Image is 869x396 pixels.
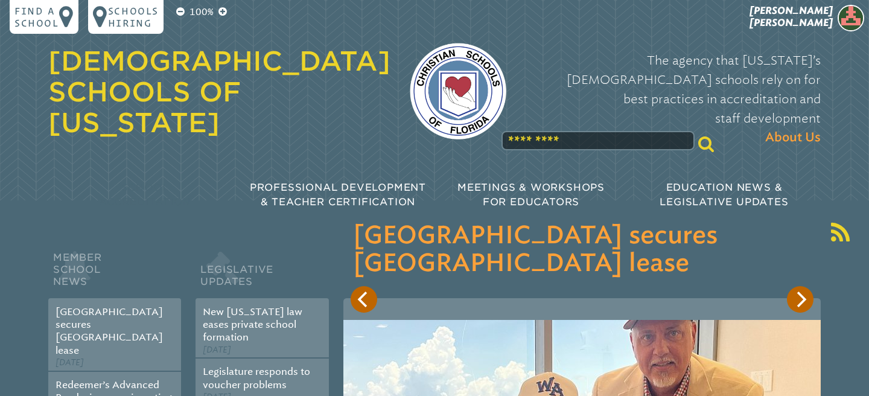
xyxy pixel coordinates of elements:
[203,366,310,390] a: Legislature responds to voucher problems
[108,5,159,29] p: Schools Hiring
[99,182,191,208] span: School Accreditation
[660,182,788,208] span: Education News & Legislative Updates
[14,5,59,29] p: Find a school
[203,306,302,343] a: New [US_STATE] law eases private school formation
[750,5,833,28] span: [PERSON_NAME] [PERSON_NAME]
[250,182,426,208] span: Professional Development & Teacher Certification
[56,357,84,368] span: [DATE]
[351,286,377,313] button: Previous
[787,286,813,313] button: Next
[765,128,821,147] span: About Us
[353,222,811,278] h3: [GEOGRAPHIC_DATA] secures [GEOGRAPHIC_DATA] lease
[457,182,605,208] span: Meetings & Workshops for Educators
[410,43,506,139] img: csf-logo-web-colors.png
[203,345,231,355] span: [DATE]
[48,45,390,138] a: [DEMOGRAPHIC_DATA] Schools of [US_STATE]
[526,51,821,147] p: The agency that [US_STATE]’s [DEMOGRAPHIC_DATA] schools rely on for best practices in accreditati...
[56,306,163,356] a: [GEOGRAPHIC_DATA] secures [GEOGRAPHIC_DATA] lease
[187,5,216,19] p: 100%
[48,249,181,298] h2: Member School News
[196,249,328,298] h2: Legislative Updates
[838,5,864,31] img: 49bbcbdda43b85faae72c18e5dffc780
